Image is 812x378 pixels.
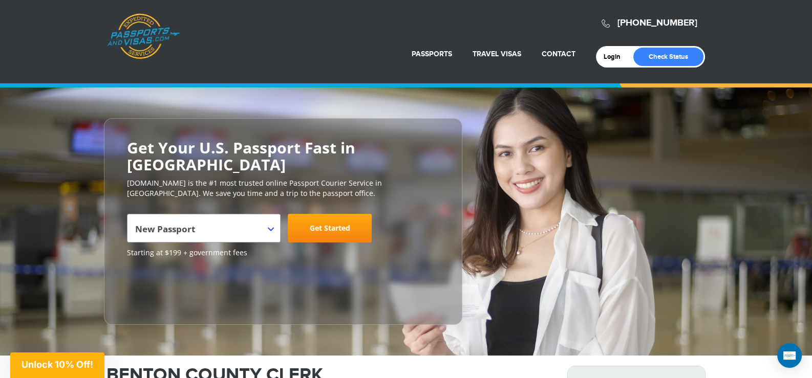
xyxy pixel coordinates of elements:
span: Unlock 10% Off! [22,359,93,370]
a: Passports [412,50,452,58]
a: Travel Visas [473,50,521,58]
a: Check Status [633,48,703,66]
span: Starting at $199 + government fees [127,248,439,258]
span: New Passport [135,218,270,247]
span: New Passport [127,214,281,242]
a: Login [604,53,628,61]
a: Passports & [DOMAIN_NAME] [107,13,180,59]
div: Unlock 10% Off! [10,352,104,378]
h2: Get Your U.S. Passport Fast in [GEOGRAPHIC_DATA] [127,139,439,173]
iframe: Customer reviews powered by Trustpilot [127,263,204,314]
p: [DOMAIN_NAME] is the #1 most trusted online Passport Courier Service in [GEOGRAPHIC_DATA]. We sav... [127,178,439,198]
a: [PHONE_NUMBER] [617,17,697,29]
div: Open Intercom Messenger [777,343,802,368]
a: Get Started [288,214,372,242]
a: Contact [542,50,575,58]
